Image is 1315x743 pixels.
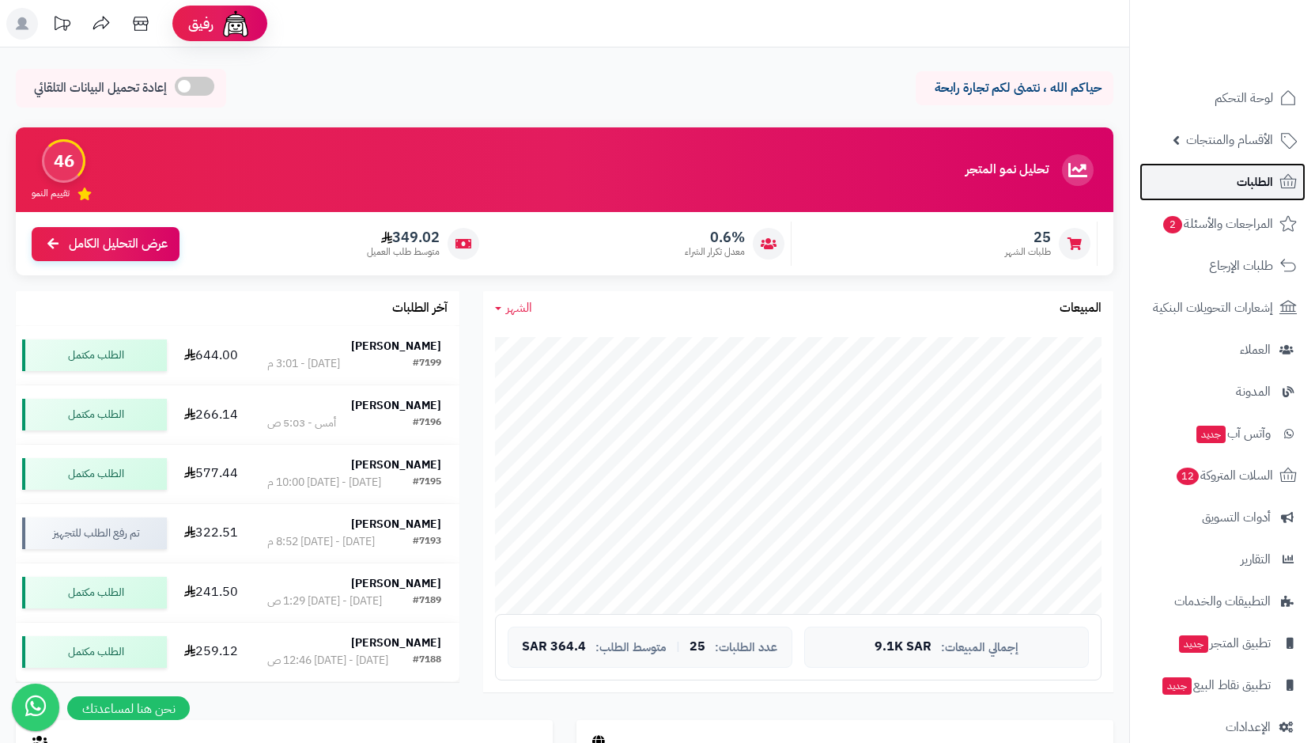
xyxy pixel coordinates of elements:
[1005,245,1051,259] span: طلبات الشهر
[22,577,167,608] div: الطلب مكتمل
[267,534,375,550] div: [DATE] - [DATE] 8:52 م
[875,640,931,654] span: 9.1K SAR
[351,338,441,354] strong: [PERSON_NAME]
[1215,87,1273,109] span: لوحة التحكم
[42,8,81,44] a: تحديثات المنصة
[1174,590,1271,612] span: التطبيقات والخدمات
[267,415,336,431] div: أمس - 5:03 ص
[965,163,1049,177] h3: تحليل نمو المتجر
[367,245,440,259] span: متوسط طلب العميل
[1177,468,1200,486] span: 12
[1139,666,1306,704] a: تطبيق نقاط البيعجديد
[676,641,680,653] span: |
[495,299,532,317] a: الشهر
[1139,624,1306,662] a: تطبيق المتجرجديد
[351,516,441,533] strong: [PERSON_NAME]
[173,445,248,503] td: 577.44
[1237,171,1273,193] span: الطلبات
[351,575,441,592] strong: [PERSON_NAME]
[1162,213,1273,235] span: المراجعات والأسئلة
[506,298,532,317] span: الشهر
[188,14,213,33] span: رفيق
[928,79,1102,97] p: حياكم الله ، نتمنى لكم تجارة رابحة
[1139,457,1306,495] a: السلات المتروكة12
[1161,674,1271,696] span: تطبيق نقاط البيع
[1162,677,1192,695] span: جديد
[32,187,70,200] span: تقييم النمو
[522,640,586,654] span: 364.4 SAR
[1163,216,1183,234] span: 2
[22,399,167,430] div: الطلب مكتمل
[1139,331,1306,369] a: العملاء
[1153,297,1273,319] span: إشعارات التحويلات البنكية
[1139,498,1306,536] a: أدوات التسويق
[351,457,441,473] strong: [PERSON_NAME]
[69,235,168,253] span: عرض التحليل الكامل
[715,641,777,654] span: عدد الطلبات:
[367,229,440,246] span: 349.02
[267,653,388,669] div: [DATE] - [DATE] 12:46 ص
[32,227,179,261] a: عرض التحليل الكامل
[351,635,441,651] strong: [PERSON_NAME]
[1005,229,1051,246] span: 25
[34,79,167,97] span: إعادة تحميل البيانات التلقائي
[1207,36,1300,70] img: logo-2.png
[413,534,441,550] div: #7193
[1240,339,1271,361] span: العملاء
[1196,426,1226,443] span: جديد
[267,475,381,491] div: [DATE] - [DATE] 10:00 م
[1175,464,1273,487] span: السلات المتروكة
[1139,205,1306,243] a: المراجعات والأسئلة2
[1179,635,1208,653] span: جديد
[413,475,441,491] div: #7195
[1139,163,1306,201] a: الطلبات
[941,641,1018,654] span: إجمالي المبيعات:
[1139,289,1306,327] a: إشعارات التحويلات البنكية
[1139,373,1306,411] a: المدونة
[595,641,667,654] span: متوسط الطلب:
[1186,129,1273,151] span: الأقسام والمنتجات
[1226,716,1271,738] span: الإعدادات
[22,458,167,490] div: الطلب مكتمل
[685,245,745,259] span: معدل تكرار الشراء
[1139,582,1306,620] a: التطبيقات والخدمات
[1139,415,1306,453] a: وآتس آبجديد
[413,356,441,372] div: #7199
[351,397,441,414] strong: [PERSON_NAME]
[220,8,251,40] img: ai-face.png
[1060,301,1102,316] h3: المبيعات
[267,356,340,372] div: [DATE] - 3:01 م
[173,623,248,681] td: 259.12
[392,301,448,316] h3: آخر الطلبات
[1195,423,1271,445] span: وآتس آب
[1139,247,1306,285] a: طلبات الإرجاع
[22,517,167,549] div: تم رفع الطلب للتجهيز
[1202,506,1271,529] span: أدوات التسويق
[1177,632,1271,654] span: تطبيق المتجر
[413,593,441,609] div: #7189
[1236,381,1271,403] span: المدونة
[173,385,248,444] td: 266.14
[690,640,705,654] span: 25
[685,229,745,246] span: 0.6%
[173,563,248,622] td: 241.50
[173,326,248,385] td: 644.00
[1139,79,1306,117] a: لوحة التحكم
[1241,548,1271,571] span: التقارير
[1209,255,1273,277] span: طلبات الإرجاع
[22,636,167,668] div: الطلب مكتمل
[22,339,167,371] div: الطلب مكتمل
[413,415,441,431] div: #7196
[267,593,382,609] div: [DATE] - [DATE] 1:29 ص
[1139,540,1306,578] a: التقارير
[173,504,248,563] td: 322.51
[413,653,441,669] div: #7188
